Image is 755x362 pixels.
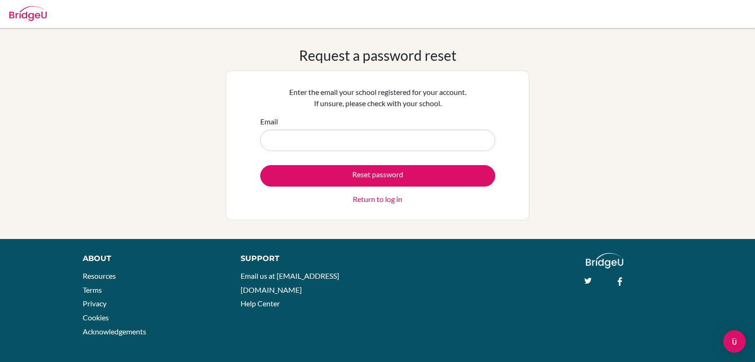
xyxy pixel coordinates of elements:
[260,165,495,187] button: Reset password
[83,253,220,264] div: About
[299,47,456,64] h1: Request a password reset
[586,253,624,268] img: logo_white@2x-f4f0deed5e89b7ecb1c2cc34c3e3d731f90f0f143d5ea2071677605dd97b5244.png
[83,285,102,294] a: Terms
[83,299,107,308] a: Privacy
[723,330,746,353] div: Open Intercom Messenger
[241,299,280,308] a: Help Center
[241,271,339,294] a: Email us at [EMAIL_ADDRESS][DOMAIN_NAME]
[241,253,367,264] div: Support
[260,87,495,109] p: Enter the email your school registered for your account. If unsure, please check with your school.
[353,194,402,205] a: Return to log in
[83,313,109,322] a: Cookies
[9,6,47,21] img: Bridge-U
[260,116,278,127] label: Email
[83,327,146,336] a: Acknowledgements
[83,271,116,280] a: Resources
